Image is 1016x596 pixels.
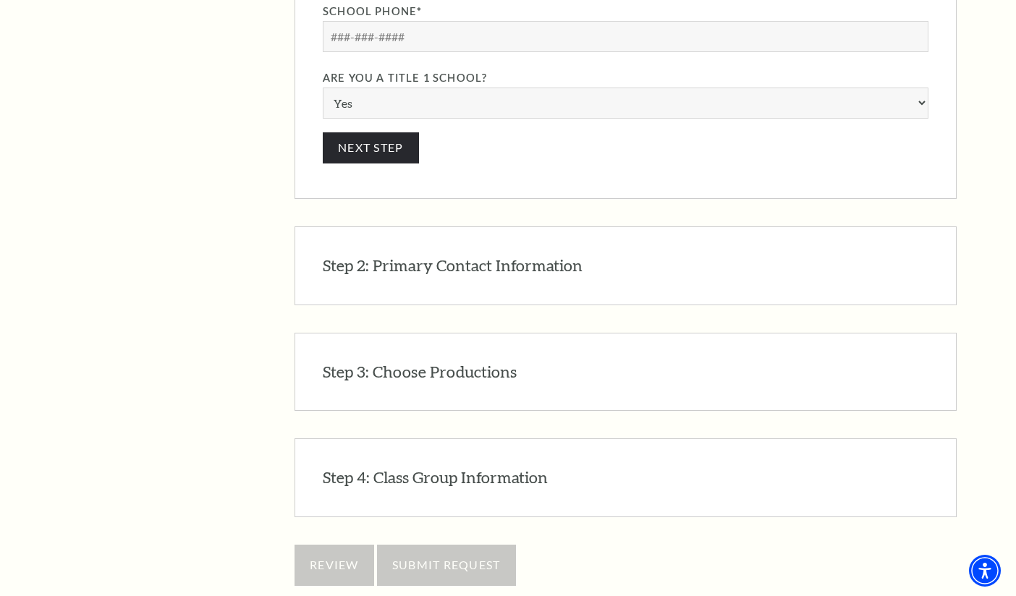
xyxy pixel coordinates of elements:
[377,545,516,585] input: Button
[323,255,583,277] h3: Step 2: Primary Contact Information
[323,3,928,21] label: School Phone*
[295,545,374,585] input: REVIEW
[323,467,548,489] h3: Step 4: Class Group Information
[323,69,928,88] label: Are you a Title 1 School?
[323,361,517,383] h3: Step 3: Choose Productions
[969,555,1001,587] div: Accessibility Menu
[323,21,928,52] input: School Phone*
[323,132,419,163] button: Next Step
